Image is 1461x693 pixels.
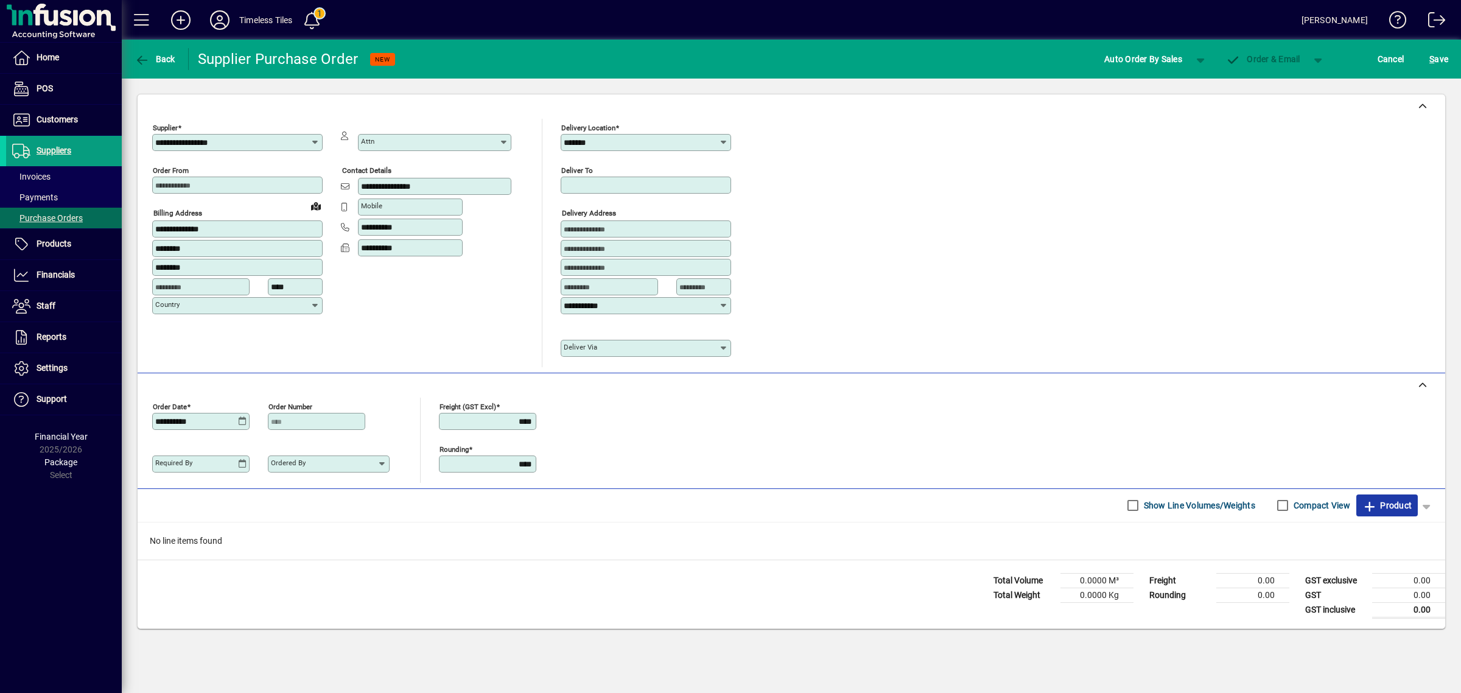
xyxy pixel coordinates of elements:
[1291,499,1350,512] label: Compact View
[1429,49,1448,69] span: ave
[561,124,615,132] mat-label: Delivery Location
[1299,588,1372,602] td: GST
[138,522,1445,560] div: No line items found
[35,432,88,441] span: Financial Year
[239,10,292,30] div: Timeless Tiles
[1302,10,1368,30] div: [PERSON_NAME]
[564,343,597,351] mat-label: Deliver via
[361,202,382,210] mat-label: Mobile
[12,172,51,181] span: Invoices
[1372,602,1445,617] td: 0.00
[440,445,469,453] mat-label: Rounding
[122,48,189,70] app-page-header-button: Back
[375,55,390,63] span: NEW
[361,137,374,146] mat-label: Attn
[161,9,200,31] button: Add
[6,384,122,415] a: Support
[1216,573,1289,588] td: 0.00
[1419,2,1446,42] a: Logout
[1299,602,1372,617] td: GST inclusive
[1060,573,1133,588] td: 0.0000 M³
[1226,54,1300,64] span: Order & Email
[306,196,326,216] a: View on map
[1378,49,1404,69] span: Cancel
[987,573,1060,588] td: Total Volume
[6,74,122,104] a: POS
[37,146,71,155] span: Suppliers
[1143,573,1216,588] td: Freight
[135,54,175,64] span: Back
[1143,588,1216,602] td: Rounding
[6,43,122,73] a: Home
[1104,49,1182,69] span: Auto Order By Sales
[1141,499,1255,512] label: Show Line Volumes/Weights
[1372,588,1445,602] td: 0.00
[12,213,83,223] span: Purchase Orders
[1426,48,1451,70] button: Save
[6,208,122,228] a: Purchase Orders
[561,166,593,175] mat-label: Deliver To
[6,105,122,135] a: Customers
[37,83,53,93] span: POS
[1356,494,1418,516] button: Product
[153,124,178,132] mat-label: Supplier
[12,192,58,202] span: Payments
[44,457,77,467] span: Package
[6,229,122,259] a: Products
[6,353,122,384] a: Settings
[155,459,192,467] mat-label: Required by
[1299,573,1372,588] td: GST exclusive
[155,300,180,309] mat-label: Country
[1380,2,1407,42] a: Knowledge Base
[6,291,122,322] a: Staff
[6,260,122,290] a: Financials
[1372,573,1445,588] td: 0.00
[6,166,122,187] a: Invoices
[37,52,59,62] span: Home
[37,239,71,248] span: Products
[440,402,496,410] mat-label: Freight (GST excl)
[1220,48,1306,70] button: Order & Email
[1098,48,1188,70] button: Auto Order By Sales
[1216,588,1289,602] td: 0.00
[37,301,55,311] span: Staff
[37,394,67,404] span: Support
[37,363,68,373] span: Settings
[37,114,78,124] span: Customers
[268,402,312,410] mat-label: Order number
[200,9,239,31] button: Profile
[1429,54,1434,64] span: S
[153,166,189,175] mat-label: Order from
[153,402,187,410] mat-label: Order date
[6,187,122,208] a: Payments
[1060,588,1133,602] td: 0.0000 Kg
[1375,48,1407,70] button: Cancel
[37,270,75,280] span: Financials
[987,588,1060,602] td: Total Weight
[271,459,306,467] mat-label: Ordered by
[198,49,359,69] div: Supplier Purchase Order
[6,322,122,353] a: Reports
[1362,496,1412,515] span: Product
[37,332,66,342] span: Reports
[131,48,178,70] button: Back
